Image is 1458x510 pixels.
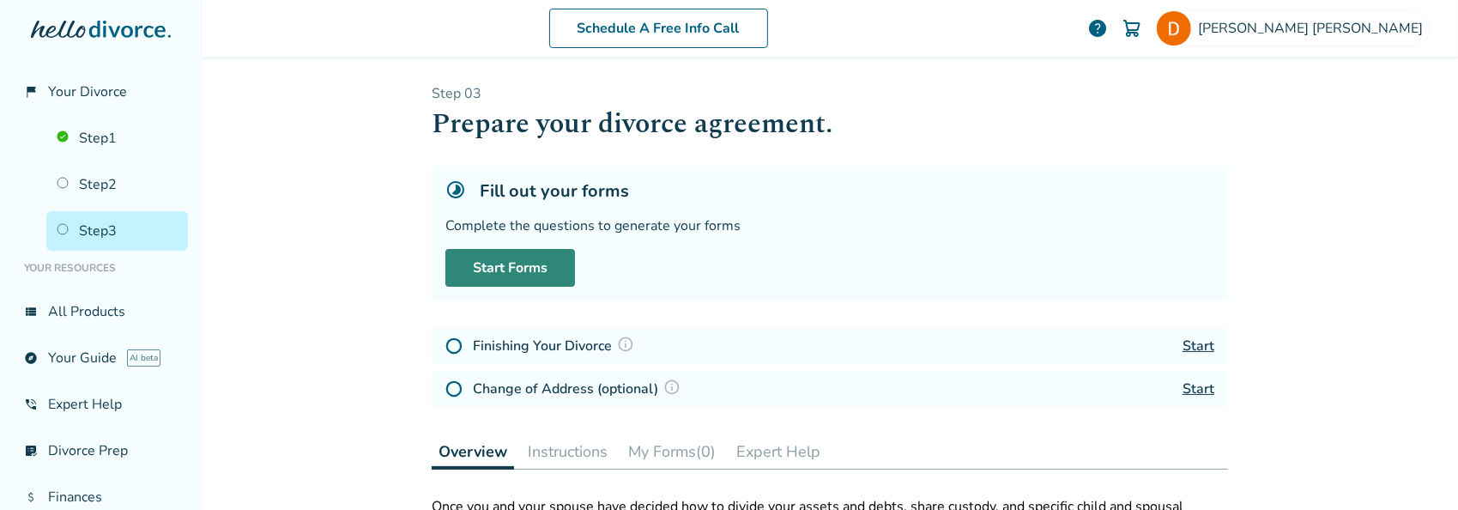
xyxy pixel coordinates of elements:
[1087,18,1108,39] a: help
[549,9,768,48] a: Schedule A Free Info Call
[445,380,463,398] img: Not Started
[480,179,629,203] h5: Fill out your forms
[46,211,188,251] a: Step3
[14,338,188,378] a: exploreYour GuideAI beta
[432,434,514,470] button: Overview
[24,398,38,411] span: phone_in_talk
[663,379,681,396] img: Question Mark
[24,490,38,504] span: attach_money
[445,337,463,355] img: Not Started
[14,292,188,331] a: view_listAll Products
[445,249,575,287] a: Start Forms
[1157,11,1191,46] img: Daniel Arnold
[521,434,614,469] button: Instructions
[46,118,188,158] a: Step1
[1372,428,1458,510] iframe: Chat Widget
[473,335,639,357] h4: Finishing Your Divorce
[14,431,188,471] a: list_alt_checkDivorce Prep
[1198,19,1430,38] span: [PERSON_NAME] [PERSON_NAME]
[24,85,38,99] span: flag_2
[14,385,188,424] a: phone_in_talkExpert Help
[127,349,160,367] span: AI beta
[445,216,1214,235] div: Complete the questions to generate your forms
[24,305,38,319] span: view_list
[24,351,38,365] span: explore
[1183,337,1214,355] a: Start
[473,378,686,400] h4: Change of Address (optional)
[14,251,188,285] li: Your Resources
[1183,379,1214,398] a: Start
[432,103,1228,145] h1: Prepare your divorce agreement.
[617,336,634,353] img: Question Mark
[432,84,1228,103] p: Step 0 3
[24,444,38,458] span: list_alt_check
[14,72,188,112] a: flag_2Your Divorce
[729,434,827,469] button: Expert Help
[621,434,723,469] button: My Forms(0)
[48,82,127,101] span: Your Divorce
[46,165,188,204] a: Step2
[1122,18,1142,39] img: Cart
